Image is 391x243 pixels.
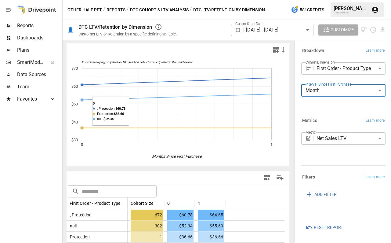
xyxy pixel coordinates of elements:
[81,142,83,147] text: 0
[17,71,61,78] span: Data Sources
[302,117,317,124] h6: Metrics
[67,223,77,228] span: null
[17,95,44,103] span: Favorites
[306,130,316,135] label: Metric
[131,232,163,242] span: 1
[67,56,285,166] svg: A chart.
[103,6,105,14] div: /
[78,32,177,36] div: Customer LTV or Retention by a specific defining variable.
[70,200,121,206] span: First Order - Product Type
[131,221,163,231] span: 302
[198,221,224,231] span: $55.60
[198,200,200,206] span: 1
[306,82,351,87] label: Interval Since First Purchase
[71,120,78,124] text: $40
[334,6,368,11] div: [PERSON_NAME]
[71,138,78,142] text: $30
[314,191,337,198] span: ADD FILTER
[318,24,358,35] button: Customize
[366,48,385,54] span: Learn more
[167,232,194,242] span: $36.66
[107,6,125,14] button: Reports
[71,66,78,71] text: $70
[302,47,324,54] h6: Breakdown
[366,118,385,124] span: Learn more
[17,22,61,29] span: Reports
[67,234,90,239] span: Protection
[301,189,341,200] button: ADD FILTER
[314,224,343,231] span: Reset Report
[67,6,102,14] button: Other Half Pet
[78,24,152,30] div: DTC LTV/Retention by Dimension
[366,174,385,180] span: Learn more
[130,6,189,14] button: DTC Cohort & LTV Analysis
[198,232,224,242] span: $36.66
[131,210,163,220] span: 672
[167,210,194,220] span: $60.78
[301,84,386,97] div: Month
[246,24,313,36] div: [DATE] - [DATE]
[288,4,327,16] button: 581Credits
[17,34,61,42] span: Dashboards
[300,6,324,14] span: 581 Credits
[306,60,335,65] label: Cohort Dimension
[17,59,44,66] span: SmartModel
[334,11,368,14] div: Other Half Pet
[270,142,273,147] text: 1
[379,26,386,33] button: Download report
[167,200,170,206] span: 0
[167,221,194,231] span: $52.34
[370,26,377,33] button: Schedule report
[67,212,92,217] span: , Protection
[82,61,193,64] text: For visual display, only the top 10 based on cohort size outputted in the chart below.
[301,222,347,233] button: Reset Report
[17,46,61,54] span: Plans
[131,200,154,206] span: Cohort Size
[198,210,224,220] span: $64.65
[360,24,367,35] button: View documentation
[17,83,61,90] span: Team
[273,171,287,185] button: Manage Columns
[67,27,74,33] div: 👤
[44,58,48,65] span: ™
[71,102,78,106] text: $50
[127,6,129,14] div: /
[71,84,78,89] text: $60
[331,26,354,34] span: Customize
[235,21,263,26] label: Cohort Start Date
[317,132,386,145] div: Net Sales LTV
[190,6,192,14] div: /
[317,62,386,75] div: First Order - Product Type
[152,154,202,159] text: Months Since First Purchase
[302,174,315,181] h6: Filters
